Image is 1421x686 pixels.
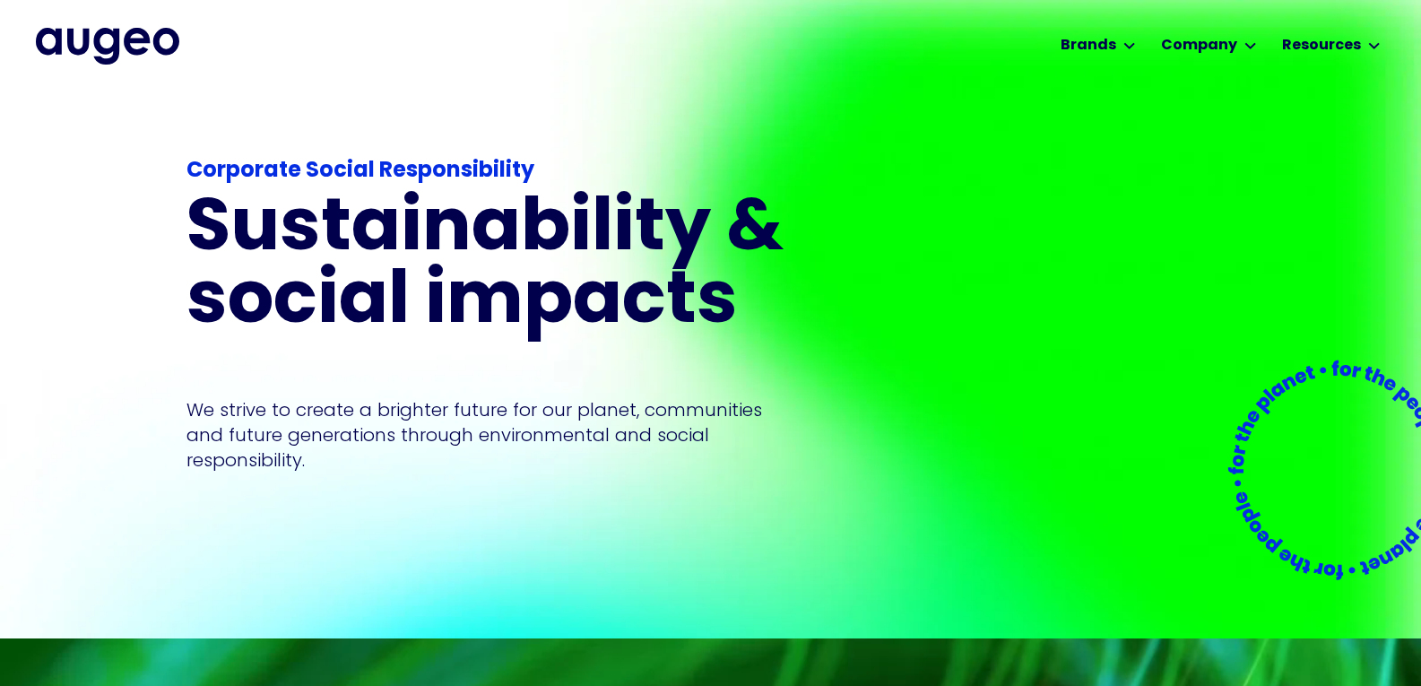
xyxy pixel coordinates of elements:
p: We strive to create a brighter future for our planet, communities and future generations through ... [186,397,803,473]
div: Company [1161,35,1237,56]
img: Augeo's full logo in midnight blue. [36,28,179,64]
div: Brands [1061,35,1116,56]
h1: Sustainability & social impacts [186,195,961,340]
a: home [36,28,179,64]
strong: Corporate Social Responsibility [186,161,534,182]
div: Resources [1282,35,1361,56]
